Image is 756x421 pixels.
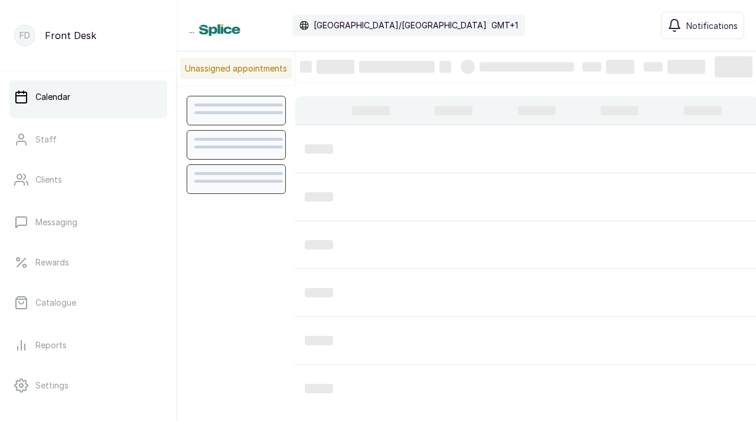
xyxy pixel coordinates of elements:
p: Clients [35,174,62,186]
p: [GEOGRAPHIC_DATA]/[GEOGRAPHIC_DATA] [314,20,487,31]
span: Notifications [686,20,738,32]
a: Rewards [9,246,167,279]
p: Settings [35,380,69,391]
p: Catalogue [35,297,76,309]
p: Unassigned appointments [180,58,292,79]
p: Calendar [35,91,70,103]
button: Notifications [661,12,744,39]
a: Calendar [9,80,167,114]
p: Staff [35,134,57,145]
a: Messaging [9,206,167,239]
a: Staff [9,123,167,156]
p: Reports [35,339,67,351]
p: Rewards [35,257,69,268]
p: GMT+1 [491,20,518,31]
a: Catalogue [9,286,167,319]
p: Messaging [35,216,77,228]
p: FD [19,30,30,41]
p: Front Desk [45,28,96,43]
a: Settings [9,369,167,402]
a: Clients [9,163,167,196]
div: ... [189,15,525,36]
a: Reports [9,329,167,362]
